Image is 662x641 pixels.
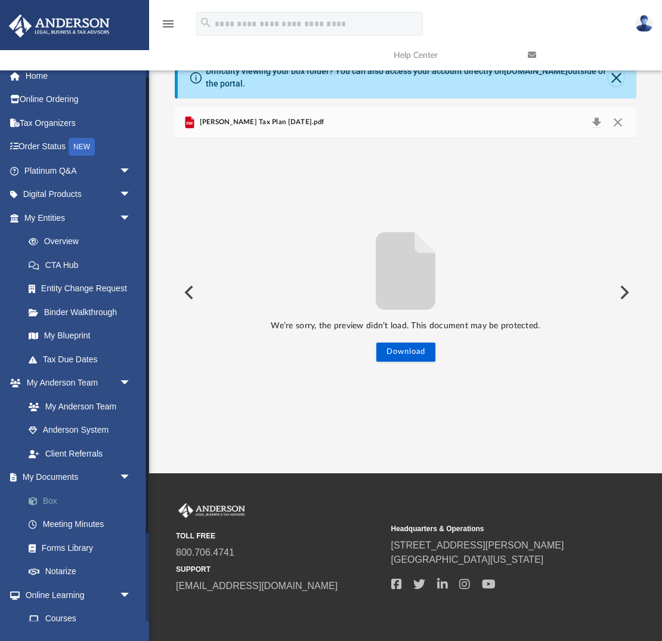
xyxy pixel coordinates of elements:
a: Anderson System [17,418,143,442]
a: Order StatusNEW [8,135,149,159]
span: arrow_drop_down [119,371,143,396]
button: Download [586,114,607,131]
a: Online Ordering [8,88,149,112]
a: CTA Hub [17,253,149,277]
button: Previous File [175,276,201,309]
img: Anderson Advisors Platinum Portal [176,503,248,519]
span: arrow_drop_down [119,466,143,490]
small: TOLL FREE [176,531,383,541]
a: Meeting Minutes [17,513,149,537]
button: Download [376,343,435,362]
i: search [199,16,212,29]
span: arrow_drop_down [119,183,143,207]
a: [GEOGRAPHIC_DATA][US_STATE] [391,554,544,565]
a: Digital Productsarrow_drop_down [8,183,149,207]
p: We’re sorry, the preview didn’t load. This document may be protected. [175,319,636,334]
button: Next File [610,276,636,309]
a: My Entitiesarrow_drop_down [8,206,149,230]
a: Entity Change Request [17,277,149,301]
a: Overview [17,230,149,254]
a: Tax Due Dates [17,347,149,371]
a: [EMAIL_ADDRESS][DOMAIN_NAME] [176,581,338,591]
img: User Pic [635,15,653,32]
span: arrow_drop_down [119,206,143,230]
div: File preview [175,138,636,446]
a: 800.706.4741 [176,547,234,557]
div: Difficulty viewing your box folder? You can also access your account directly on outside of the p... [206,65,608,90]
a: My Blueprint [17,324,143,348]
span: arrow_drop_down [119,159,143,183]
i: menu [161,17,175,31]
a: [STREET_ADDRESS][PERSON_NAME] [391,540,564,550]
a: Binder Walkthrough [17,300,149,324]
a: My Documentsarrow_drop_down [8,466,149,489]
a: Tax Organizers [8,111,149,135]
a: Online Learningarrow_drop_down [8,583,143,607]
small: Headquarters & Operations [391,523,598,534]
a: My Anderson Team [17,395,137,418]
a: Courses [17,607,143,631]
a: My Anderson Teamarrow_drop_down [8,371,143,395]
button: Close [607,114,629,131]
img: Anderson Advisors Platinum Portal [5,14,113,38]
div: NEW [69,138,95,156]
a: Box [17,489,149,513]
a: Platinum Q&Aarrow_drop_down [8,159,149,183]
a: menu [161,23,175,31]
a: Notarize [17,560,149,584]
a: Home [8,64,149,88]
span: [PERSON_NAME] Tax Plan [DATE].pdf [197,117,324,128]
a: Forms Library [17,536,143,560]
small: SUPPORT [176,564,383,575]
a: Help Center [385,32,519,79]
a: Client Referrals [17,442,143,466]
span: arrow_drop_down [119,583,143,608]
div: Preview [175,107,636,446]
